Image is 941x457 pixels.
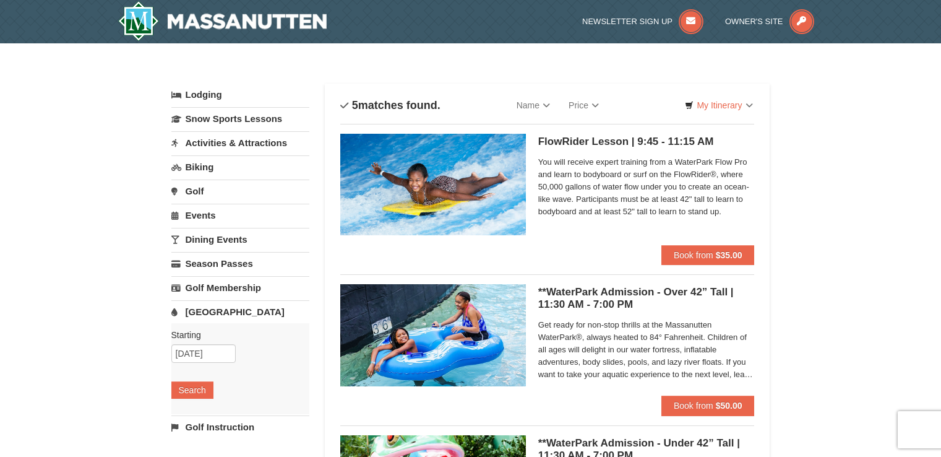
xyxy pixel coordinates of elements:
[171,107,309,130] a: Snow Sports Lessons
[725,17,814,26] a: Owner's Site
[171,381,213,399] button: Search
[677,96,760,115] a: My Itinerary
[661,396,755,416] button: Book from $50.00
[171,204,309,227] a: Events
[661,245,755,265] button: Book from $35.00
[716,401,742,411] strong: $50.00
[538,156,755,218] span: You will receive expert training from a WaterPark Flow Pro and learn to bodyboard or surf on the ...
[716,250,742,260] strong: $35.00
[538,136,755,148] h5: FlowRider Lesson | 9:45 - 11:15 AM
[725,17,783,26] span: Owner's Site
[582,17,672,26] span: Newsletter Sign Up
[171,329,300,341] label: Starting
[171,300,309,323] a: [GEOGRAPHIC_DATA]
[171,155,309,178] a: Biking
[171,131,309,154] a: Activities & Attractions
[340,134,526,235] img: 6619917-216-363963c7.jpg
[171,180,309,202] a: Golf
[171,228,309,251] a: Dining Events
[171,252,309,275] a: Season Passes
[538,319,755,381] span: Get ready for non-stop thrills at the Massanutten WaterPark®, always heated to 84° Fahrenheit. Ch...
[118,1,327,41] img: Massanutten Resort Logo
[340,99,440,111] h4: matches found.
[171,416,309,438] a: Golf Instruction
[171,276,309,299] a: Golf Membership
[118,1,327,41] a: Massanutten Resort
[340,284,526,386] img: 6619917-720-80b70c28.jpg
[674,401,713,411] span: Book from
[674,250,713,260] span: Book from
[538,286,755,311] h5: **WaterPark Admission - Over 42” Tall | 11:30 AM - 7:00 PM
[171,84,309,106] a: Lodging
[559,93,608,118] a: Price
[582,17,703,26] a: Newsletter Sign Up
[352,99,358,111] span: 5
[507,93,559,118] a: Name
